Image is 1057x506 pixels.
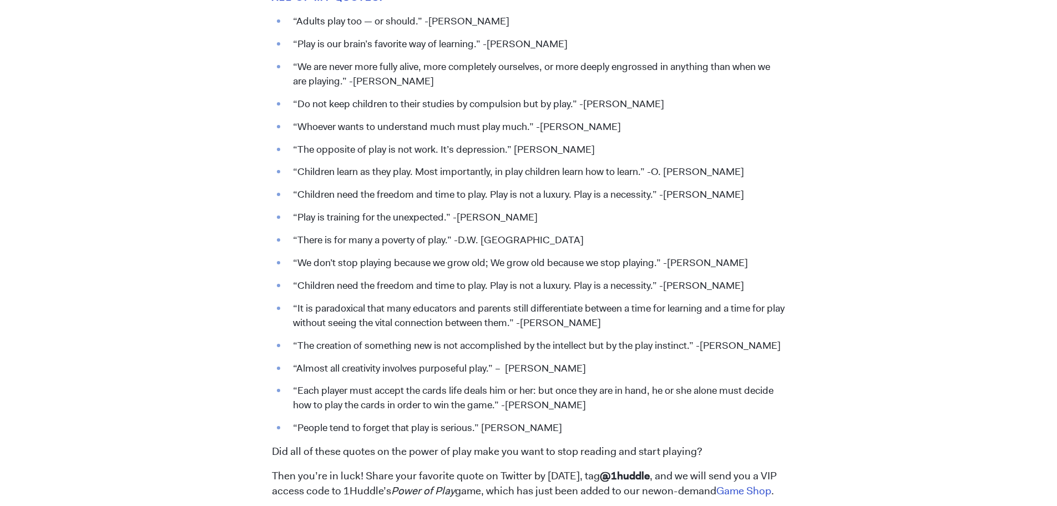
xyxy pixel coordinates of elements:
[287,120,785,134] li: “Whoever wants to understand much must play much.” -[PERSON_NAME]
[716,484,771,498] a: Game Shop
[287,14,785,29] li: “Adults play too — or should.” -[PERSON_NAME]
[391,484,455,498] em: Power of Play
[287,188,785,202] li: “Children need the freedom and time to play. Play is not a luxury. Play is a necessity.” -[PERSON...
[600,469,650,483] span: @1huddle
[287,421,785,435] li: “People tend to forget that play is serious.” [PERSON_NAME]
[661,484,667,498] span: o
[287,60,785,89] li: “We are never more fully alive, more completely ourselves, or more deeply engrossed in anything t...
[287,339,785,353] li: “The creation of something new is not accomplished by the intellect but by the play instinct.” -[...
[287,165,785,179] li: “Children learn as they play. Most importantly, in play children learn how to learn.” -O. [PERSON...
[287,143,785,157] li: “The opposite of play is not work. It’s depression.” [PERSON_NAME]
[287,279,785,293] li: “Children need the freedom and time to play. Play is not a luxury. Play is a necessity.” -[PERSON...
[287,211,785,225] li: “Play is training for the unexpected.” -[PERSON_NAME]
[272,444,785,459] p: Did all of these quotes on the power of play make you want to stop reading and start playing?
[287,302,785,330] li: “It is paradoxical that many educators and parents still differentiate between a time for learnin...
[287,256,785,270] li: “We don’t stop playing because we grow old; We grow old because we stop playing.” -[PERSON_NAME]
[287,233,785,248] li: “There is for many a poverty of play.” -D.W. [GEOGRAPHIC_DATA]
[667,484,716,498] span: n-demand
[287,37,785,52] li: “Play is our brain’s favorite way of learning.” -[PERSON_NAME]
[272,469,785,499] p: Then you’re in luck! Share your favorite quote on Twitter by [DATE], tag , and we will send you a...
[287,97,785,112] li: “Do not keep children to their studies by compulsion but by play.” -[PERSON_NAME]
[287,384,785,413] li: “Each player must accept the cards life deals him or her: but once they are in hand, he or she al...
[287,362,785,376] li: “Almost all creativity involves purposeful play.” – [PERSON_NAME]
